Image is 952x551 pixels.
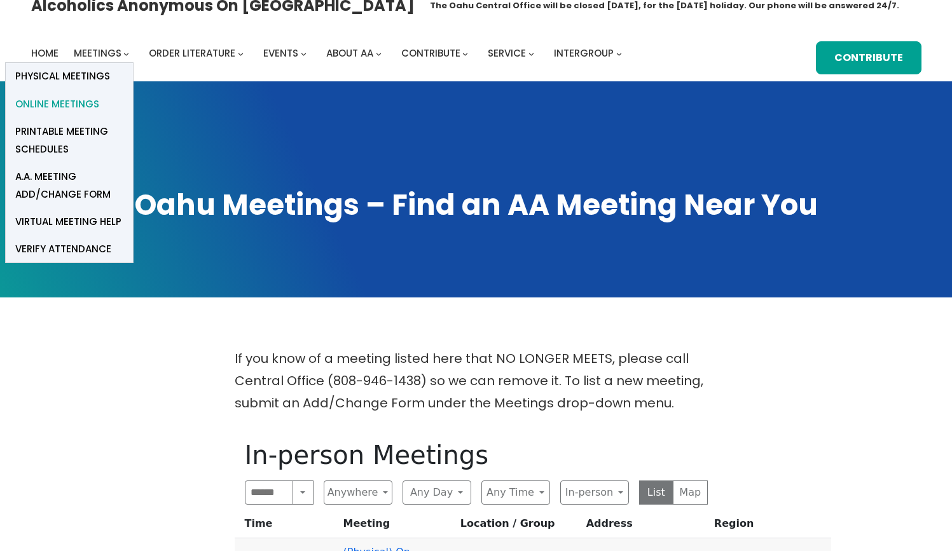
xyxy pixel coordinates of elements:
[338,515,455,538] th: Meeting
[293,480,313,505] button: Search
[6,208,133,235] a: Virtual Meeting Help
[263,44,298,62] a: Events
[6,235,133,262] a: verify attendance
[263,46,298,60] span: Events
[6,118,133,163] a: Printable Meeting Schedules
[74,44,121,62] a: Meetings
[481,480,550,505] button: Any Time
[488,46,526,60] span: Service
[15,123,123,158] span: Printable Meeting Schedules
[554,46,614,60] span: Intergroup
[709,515,831,538] th: Region
[15,168,123,203] span: A.A. Meeting Add/Change Form
[560,480,629,505] button: In-person
[238,50,244,56] button: Order Literature submenu
[235,348,718,414] p: If you know of a meeting listed here that NO LONGER MEETS, please call Central Office (808-946-14...
[401,44,460,62] a: Contribute
[6,63,133,90] a: Physical Meetings
[245,480,294,505] input: Search
[403,480,471,505] button: Any Day
[326,44,373,62] a: About AA
[673,480,708,505] button: Map
[15,240,111,258] span: verify attendance
[462,50,468,56] button: Contribute submenu
[639,480,674,505] button: List
[455,515,581,538] th: Location / Group
[31,44,626,62] nav: Intergroup
[301,50,307,56] button: Events submenu
[31,186,921,224] h1: Oahu Meetings – Find an AA Meeting Near You
[123,50,129,56] button: Meetings submenu
[528,50,534,56] button: Service submenu
[816,41,921,74] a: Contribute
[15,213,121,231] span: Virtual Meeting Help
[488,44,526,62] a: Service
[6,90,133,118] a: Online Meetings
[326,46,373,60] span: About AA
[15,95,99,113] span: Online Meetings
[554,44,614,62] a: Intergroup
[74,46,121,60] span: Meetings
[401,46,460,60] span: Contribute
[324,480,392,505] button: Anywhere
[235,515,338,538] th: Time
[31,44,59,62] a: Home
[15,67,110,85] span: Physical Meetings
[581,515,709,538] th: Address
[149,46,235,60] span: Order Literature
[616,50,622,56] button: Intergroup submenu
[245,440,708,470] h1: In-person Meetings
[6,163,133,208] a: A.A. Meeting Add/Change Form
[376,50,382,56] button: About AA submenu
[31,46,59,60] span: Home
